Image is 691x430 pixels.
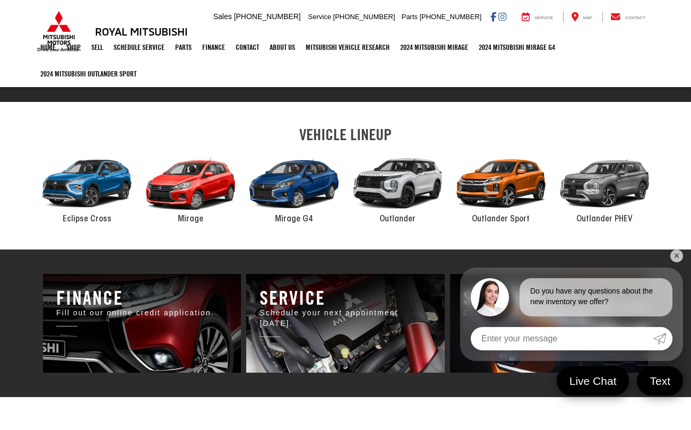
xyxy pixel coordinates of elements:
[449,149,552,225] a: 2024 Mitsubishi Outlander Sport Outlander Sport
[35,34,61,61] a: Home
[86,34,108,61] a: Sell
[56,287,228,308] h3: Finance
[333,13,395,21] span: [PHONE_NUMBER]
[520,278,672,316] div: Do you have any questions about the new inventory we offer?
[178,215,203,223] span: Mirage
[230,34,264,61] a: Contact
[490,12,496,21] a: Facebook: Click to visit our Facebook page
[552,149,656,225] a: 2024 Mitsubishi Outlander PHEV Outlander PHEV
[625,15,645,20] span: Contact
[260,308,431,329] p: Schedule your next appointment [DATE].
[234,12,301,21] span: [PHONE_NUMBER]
[308,13,331,21] span: Service
[557,366,629,395] a: Live Chat
[498,12,506,21] a: Instagram: Click to visit our Instagram page
[35,61,142,87] a: 2024 Mitsubishi Outlander SPORT
[653,327,672,350] a: Submit
[300,34,395,61] a: Mitsubishi Vehicle Research
[379,215,416,223] span: Outlander
[264,34,300,61] a: About Us
[139,149,242,219] div: 2024 Mitsubishi Mirage
[576,215,633,223] span: Outlander PHEV
[449,149,552,219] div: 2024 Mitsubishi Outlander Sport
[450,274,648,373] a: Royal Mitsubishi | Baton Rouge, LA Royal Mitsubishi | Baton Rouge, LA Royal Mitsubishi | Baton Ro...
[260,287,431,308] h3: Service
[563,12,600,22] a: Map
[473,34,560,61] a: 2024 Mitsubishi Mirage G4
[213,12,232,21] span: Sales
[95,25,188,37] h3: Royal Mitsubishi
[242,149,346,219] div: 2024 Mitsubishi Mirage G4
[472,215,530,223] span: Outlander Sport
[35,126,656,143] h2: VEHICLE LINEUP
[275,215,313,223] span: Mirage G4
[242,149,346,225] a: 2024 Mitsubishi Mirage G4 Mirage G4
[43,274,241,373] a: Royal Mitsubishi | Baton Rouge, LA Royal Mitsubishi | Baton Rouge, LA Royal Mitsubishi | Baton Ro...
[346,149,449,219] div: 2024 Mitsubishi Outlander
[644,374,676,388] span: Text
[56,308,228,319] p: Fill out our online credit application.
[395,34,473,61] a: 2024 Mitsubishi Mirage
[346,149,449,225] a: 2024 Mitsubishi Outlander Outlander
[197,34,230,61] a: Finance
[170,34,197,61] a: Parts: Opens in a new tab
[552,149,656,219] div: 2024 Mitsubishi Outlander PHEV
[246,274,444,373] a: Royal Mitsubishi | Baton Rouge, LA Royal Mitsubishi | Baton Rouge, LA Royal Mitsubishi | Baton Ro...
[63,215,111,223] span: Eclipse Cross
[35,149,139,219] div: 2024 Mitsubishi Eclipse Cross
[602,12,653,22] a: Contact
[471,327,653,350] input: Enter your message
[108,34,170,61] a: Schedule Service: Opens in a new tab
[61,34,86,61] a: Shop
[564,374,622,388] span: Live Chat
[637,366,683,395] a: Text
[514,12,561,22] a: Service
[419,13,481,21] span: [PHONE_NUMBER]
[139,149,242,225] a: 2024 Mitsubishi Mirage Mirage
[583,15,592,20] span: Map
[401,13,417,21] span: Parts
[471,278,509,316] img: Agent profile photo
[534,15,553,20] span: Service
[35,11,83,52] img: Mitsubishi
[35,149,139,225] a: 2024 Mitsubishi Eclipse Cross Eclipse Cross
